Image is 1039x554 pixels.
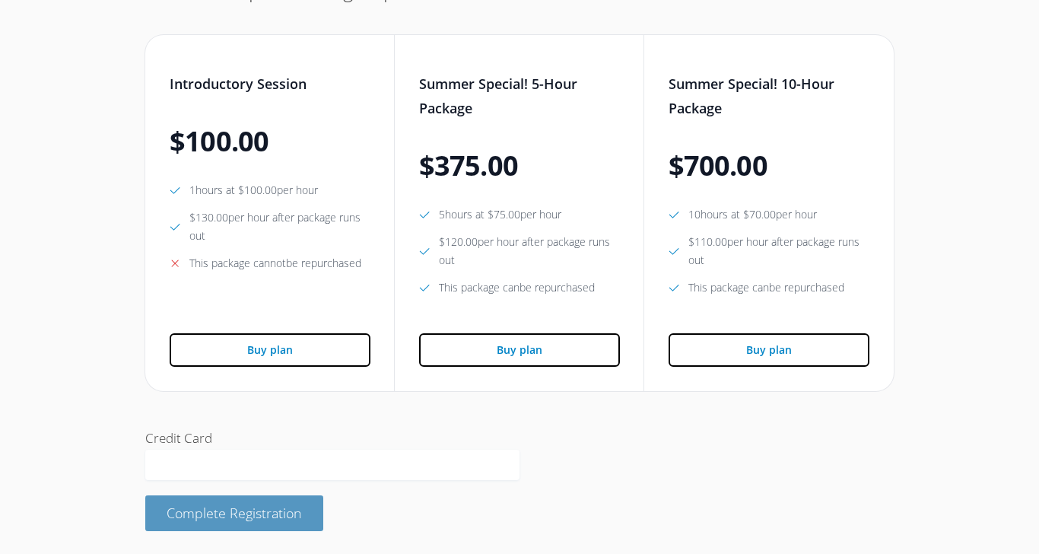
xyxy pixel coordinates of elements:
li: 10 hours at $70.00 per hour [669,205,869,224]
button: Complete Registration [145,495,323,531]
li: This package can be repurchased [669,279,869,297]
button: Buy plan [419,333,620,367]
button: Buy plan [669,333,869,367]
span: $100.00 [170,126,268,157]
li: 5 hours at $75.00 per hour [419,205,620,224]
h3: Summer Special! 5-Hour Package [419,72,620,120]
span: Credit Card [145,429,212,447]
span: $375.00 [419,151,518,181]
h3: Introductory Session [170,72,307,96]
li: $120.00 per hour after package runs out [419,233,620,269]
li: This package can not be repurchased [170,254,370,272]
li: $130.00 per hour after package runs out [170,209,370,245]
li: This package can be repurchased [419,279,620,297]
iframe: Secure card payment input frame [155,457,510,472]
h3: Summer Special! 10-Hour Package [669,72,869,120]
span: Complete Registration [167,504,302,522]
li: $110.00 per hour after package runs out [669,233,869,269]
li: 1 hours at $100.00 per hour [170,181,370,199]
span: $700.00 [669,151,767,181]
button: Buy plan [170,333,370,367]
